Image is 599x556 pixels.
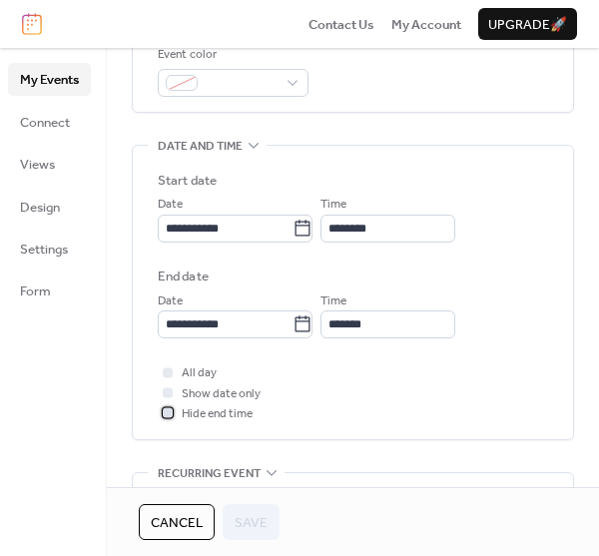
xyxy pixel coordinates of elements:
[320,195,346,215] span: Time
[391,14,461,34] a: My Account
[8,233,91,265] a: Settings
[20,198,60,218] span: Design
[320,291,346,311] span: Time
[391,15,461,35] span: My Account
[20,113,70,133] span: Connect
[488,15,567,35] span: Upgrade 🚀
[182,384,261,404] span: Show date only
[308,14,374,34] a: Contact Us
[20,281,51,301] span: Form
[8,191,91,223] a: Design
[158,291,183,311] span: Date
[158,195,183,215] span: Date
[478,8,577,40] button: Upgrade🚀
[8,63,91,95] a: My Events
[182,404,253,424] span: Hide end time
[22,13,42,35] img: logo
[182,363,217,383] span: All day
[8,148,91,180] a: Views
[139,504,215,540] button: Cancel
[158,137,243,157] span: Date and time
[20,155,55,175] span: Views
[158,45,304,65] div: Event color
[20,240,68,260] span: Settings
[20,70,79,90] span: My Events
[151,513,203,533] span: Cancel
[8,106,91,138] a: Connect
[158,171,217,191] div: Start date
[308,15,374,35] span: Contact Us
[158,267,209,286] div: End date
[8,275,91,306] a: Form
[158,463,261,483] span: Recurring event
